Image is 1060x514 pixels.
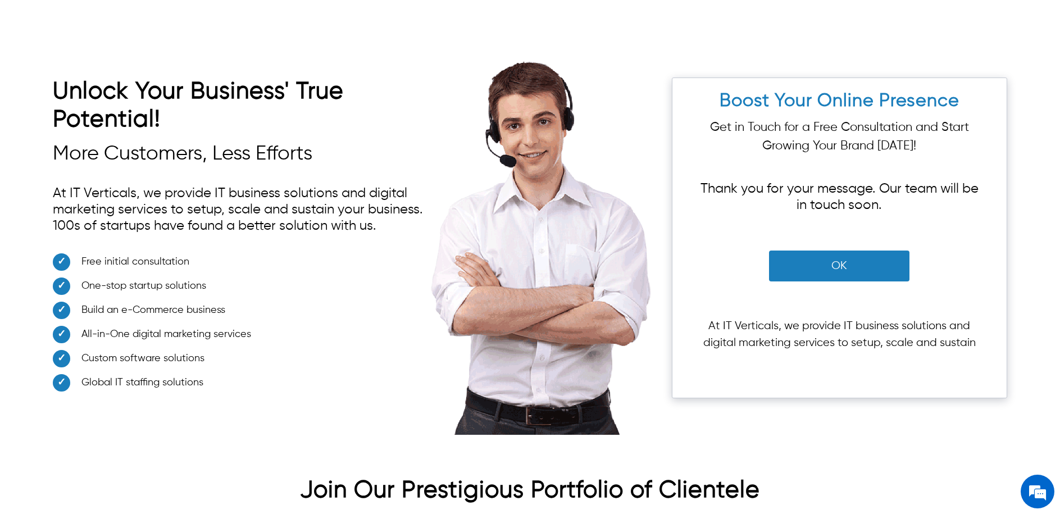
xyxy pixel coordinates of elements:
span: Global IT staffing solutions [81,375,203,390]
em: Driven by SalesIQ [88,294,143,302]
div: Leave a message [58,63,189,78]
span: Free initial consultation [81,254,189,270]
div: Thank you for your message. Our team will be in touch soon. [699,181,980,213]
p: Get in Touch for a Free Consultation and Start Growing Your Brand [DATE]! [699,119,980,156]
em: Submit [165,346,204,361]
span: Custom software solutions [81,351,204,366]
textarea: Type your message and click 'Submit' [6,307,214,346]
h3: More Customers, Less Efforts [53,142,434,166]
span: Build an e-Commerce business [81,303,225,318]
div: Minimize live chat window [184,6,211,33]
img: logo_Zg8I0qSkbAqR2WFHt3p6CTuqpyXMFPubPcD2OT02zFN43Cy9FUNNG3NEPhM_Q1qe_.png [19,67,47,74]
p: At IT Verticals, we provide IT business solutions and digital marketing services to setup, scale ... [53,180,434,240]
span: All-in-One digital marketing services [81,327,251,342]
span: One-stop startup solutions [81,279,206,294]
h2: Boost Your Online Presence [692,84,986,119]
p: At IT Verticals, we provide IT business solutions and digital marketing services to setup, scale ... [699,318,980,385]
img: salesiqlogo_leal7QplfZFryJ6FIlVepeu7OftD7mt8q6exU6-34PB8prfIgodN67KcxXM9Y7JQ_.png [78,295,85,302]
h2: Unlock Your Business' True Potential! [53,78,434,139]
span: We are offline. Please leave us a message. [24,142,196,255]
button: OK [769,251,909,281]
h2: Join Our Prestigious Portfolio of Clientele [53,476,1007,510]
